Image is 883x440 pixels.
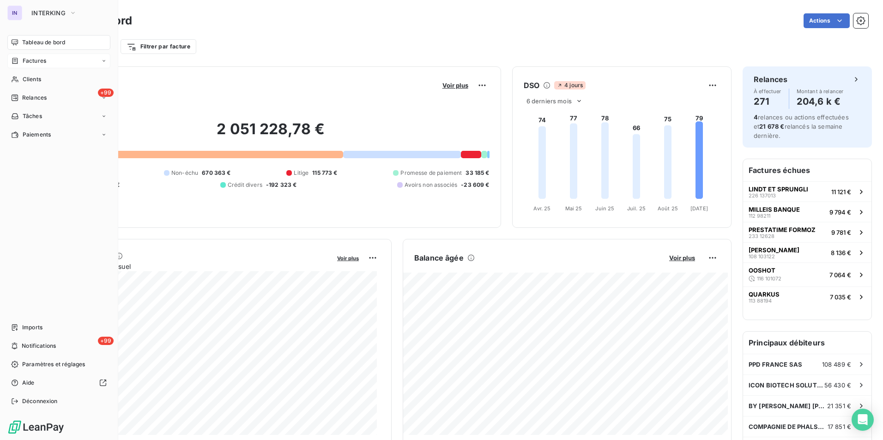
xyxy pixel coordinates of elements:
tspan: Mai 25 [565,205,582,212]
span: 9 781 € [831,229,851,236]
span: 6 derniers mois [526,97,572,105]
span: Déconnexion [22,397,58,405]
button: PRESTATIME FORMOZ233 126289 781 € [743,222,871,242]
span: 33 185 € [466,169,489,177]
span: Relances [22,94,47,102]
span: 233 12628 [749,233,774,239]
span: LINDT ET SPRUNGLI [749,185,808,193]
div: IN [7,6,22,20]
div: Open Intercom Messenger [852,409,874,431]
span: 56 430 € [824,381,851,389]
h6: Principaux débiteurs [743,332,871,354]
span: 226 137013 [749,193,776,198]
span: ICON BIOTECH SOLUTION [749,381,824,389]
button: Voir plus [666,254,698,262]
tspan: Juin 25 [595,205,614,212]
button: [PERSON_NAME]108 1031228 136 € [743,242,871,262]
span: Voir plus [442,82,468,89]
tspan: [DATE] [690,205,708,212]
span: Tableau de bord [22,38,65,47]
a: Aide [7,375,110,390]
h6: DSO [524,80,539,91]
span: Paramètres et réglages [22,360,85,369]
span: Tâches [23,112,42,120]
span: Imports [22,323,42,332]
span: [PERSON_NAME] [749,246,799,254]
span: Clients [23,75,41,83]
span: Voir plus [669,254,695,262]
span: 21 678 € [759,123,784,130]
span: Paiements [23,131,51,139]
button: QUARKUS113 881947 035 € [743,286,871,307]
span: +99 [98,89,114,97]
span: -23 609 € [461,181,489,189]
span: Promesse de paiement [400,169,462,177]
tspan: Juil. 25 [627,205,646,212]
span: 116 101072 [757,276,781,281]
span: 4 jours [554,81,586,89]
span: 7 035 € [830,293,851,301]
h6: Relances [754,74,787,85]
span: MILLEIS BANQUE [749,206,800,213]
button: OOSHOT116 1010727 064 € [743,262,871,286]
h2: 2 051 228,78 € [52,120,490,148]
span: PRESTATIME FORMOZ [749,226,816,233]
button: MILLEIS BANQUE112 982119 794 € [743,202,871,222]
span: 112 98211 [749,213,770,219]
span: 670 363 € [202,169,230,177]
tspan: Août 25 [658,205,678,212]
span: Factures [23,57,46,65]
span: relances ou actions effectuées et relancés la semaine dernière. [754,113,849,139]
button: Voir plus [334,254,362,262]
span: À effectuer [754,89,781,94]
button: Filtrer par facture [121,39,196,54]
span: 21 351 € [827,402,851,410]
span: +99 [98,337,114,345]
span: 8 136 € [831,249,851,256]
span: PPD FRANCE SAS [749,361,802,368]
span: Notifications [22,342,56,350]
h6: Balance âgée [414,252,464,263]
span: 11 121 € [831,188,851,196]
span: COMPAGNIE DE PHALSBOURG [749,423,828,430]
button: Voir plus [440,81,471,89]
span: 9 794 € [829,208,851,216]
span: Aide [22,379,35,387]
h4: 204,6 k € [797,94,844,109]
span: Chiffre d'affaires mensuel [52,262,331,271]
span: Avoirs non associés [405,181,457,189]
span: 4 [754,113,758,121]
span: Litige [294,169,308,177]
span: Non-échu [171,169,198,177]
span: 108 103122 [749,254,775,259]
span: 17 851 € [828,423,851,430]
span: OOSHOT [749,267,775,274]
span: INTERKING [31,9,66,17]
span: BY [PERSON_NAME] [PERSON_NAME] COMPANIES [749,402,827,410]
span: 108 489 € [822,361,851,368]
button: LINDT ET SPRUNGLI226 13701311 121 € [743,181,871,202]
button: Actions [804,13,850,28]
h4: 271 [754,94,781,109]
img: Logo LeanPay [7,420,65,434]
tspan: Avr. 25 [533,205,550,212]
span: 113 88194 [749,298,772,303]
span: 115 773 € [312,169,337,177]
span: Montant à relancer [797,89,844,94]
span: Crédit divers [228,181,262,189]
h6: Factures échues [743,159,871,181]
span: 7 064 € [829,271,851,279]
span: -192 323 € [266,181,297,189]
span: Voir plus [337,255,359,262]
span: QUARKUS [749,291,780,298]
